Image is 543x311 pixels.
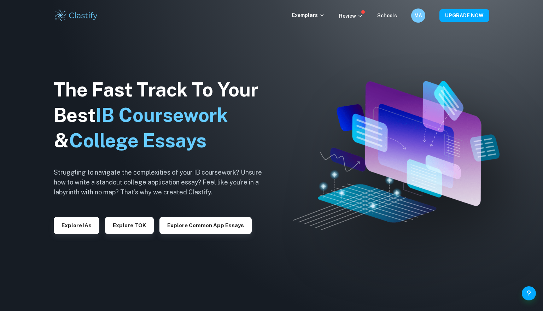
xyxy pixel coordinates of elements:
a: Schools [377,13,397,18]
button: Explore TOK [105,217,154,234]
button: UPGRADE NOW [439,9,489,22]
h6: MA [414,12,422,19]
button: Help and Feedback [522,286,536,300]
button: Explore IAs [54,217,99,234]
span: IB Coursework [96,104,228,126]
span: College Essays [69,129,206,152]
button: MA [411,8,425,23]
a: Explore Common App essays [159,222,252,228]
img: Clastify logo [54,8,99,23]
a: Explore TOK [105,222,154,228]
h1: The Fast Track To Your Best & [54,77,273,153]
a: Explore IAs [54,222,99,228]
p: Review [339,12,363,20]
h6: Struggling to navigate the complexities of your IB coursework? Unsure how to write a standout col... [54,168,273,197]
img: Clastify hero [293,81,500,230]
p: Exemplars [292,11,325,19]
button: Explore Common App essays [159,217,252,234]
